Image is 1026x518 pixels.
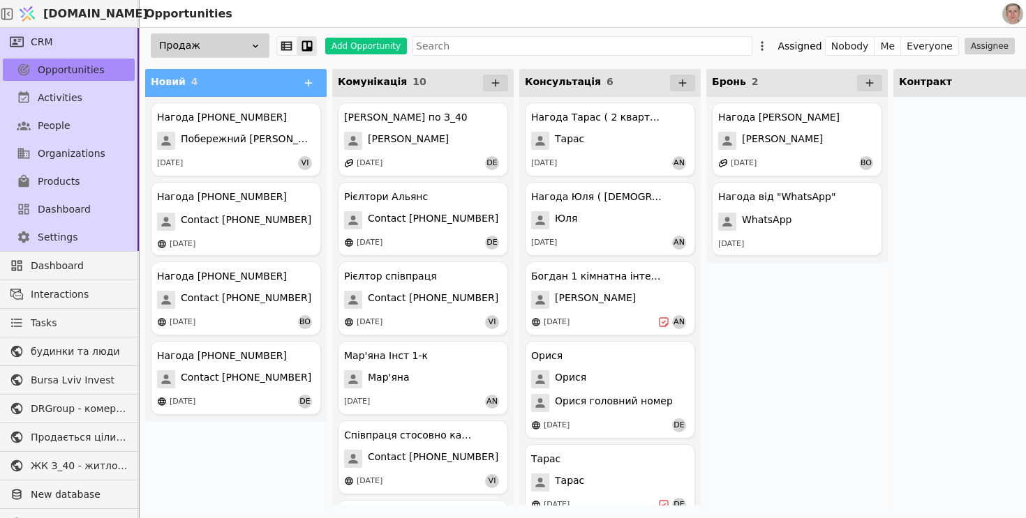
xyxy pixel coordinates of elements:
div: Тарас [531,452,560,466]
img: affiliate-program.svg [718,158,728,168]
span: [PERSON_NAME] [368,132,449,150]
div: Нагода від "WhatsApp" [718,190,835,204]
img: Logo [17,1,38,27]
span: Комунікація [338,76,407,87]
span: WhatsApp [742,213,791,231]
div: [DATE] [157,158,183,169]
span: an [672,315,686,329]
button: Assignee [965,38,1015,54]
a: People [3,114,135,137]
span: Bursa Lviv Invest [31,373,128,388]
a: New database [3,483,135,505]
a: Tasks [3,312,135,334]
span: de [485,156,499,170]
div: Нагода [PHONE_NUMBER] [157,349,287,363]
div: [DATE] [731,158,757,169]
div: Нагода Юля ( [DEMOGRAPHIC_DATA] ) [531,190,664,204]
span: Products [38,174,80,189]
span: Консультація [525,76,601,87]
span: Settings [38,230,77,245]
div: [DATE] [170,396,195,408]
span: Contact [PHONE_NUMBER] [181,291,311,309]
div: [DATE] [531,237,557,249]
span: People [38,119,70,133]
span: vi [485,474,499,488]
div: Нагода [PHONE_NUMBER] [157,269,287,284]
div: [DATE] [544,420,570,432]
div: Співпраця стосовно канцеляріїContact [PHONE_NUMBER][DATE]vi [338,420,508,494]
img: online-store.svg [157,239,167,249]
div: Нагода [PHONE_NUMBER]Contact [PHONE_NUMBER][DATE] [151,182,321,256]
button: Me [875,36,901,56]
span: de [485,236,499,250]
img: online-store.svg [531,317,541,327]
span: Contact [PHONE_NUMBER] [368,291,498,309]
div: [DATE] [357,158,382,169]
img: online-store.svg [531,500,541,510]
img: online-store.svg [344,238,354,247]
div: Рієлтори АльянсContact [PHONE_NUMBER][DATE]de [338,182,508,256]
span: Орися головний номер [555,394,673,412]
span: 6 [607,76,614,87]
span: bo [859,156,873,170]
div: Нагода Тарас ( 2 квартири під інвестицію. ) [531,110,664,125]
span: New database [31,487,128,502]
img: online-store.svg [157,317,167,327]
img: affiliate-program.svg [344,158,354,168]
div: [DATE] [718,238,744,250]
span: Мар'яна [368,370,410,388]
span: Продається цілий будинок [PERSON_NAME] нерухомість [31,430,128,445]
a: ЖК З_40 - житлова та комерційна нерухомість класу Преміум [3,455,135,477]
a: [DOMAIN_NAME] [14,1,140,27]
span: Контракт [899,76,952,87]
button: Add Opportunity [325,38,407,54]
div: Орися [531,349,563,363]
img: online-store.svg [157,397,167,406]
span: [PERSON_NAME] [555,291,636,309]
a: Dashboard [3,198,135,220]
a: будинки та люди [3,340,135,363]
span: Contact [PHONE_NUMBER] [181,213,311,231]
span: 10 [412,76,426,87]
div: Богдан 1 кімнатна інтерес [531,269,664,284]
div: Продаж [151,33,269,58]
span: Тарас [555,473,584,492]
span: Contact [PHONE_NUMBER] [181,370,311,388]
span: CRM [31,35,53,49]
div: Рієлтор співпраця [344,269,437,284]
span: 4 [191,76,198,87]
h2: Opportunities [140,6,232,22]
div: Нагода [PHONE_NUMBER] [157,110,287,125]
img: online-store.svg [344,317,354,327]
input: Search [412,36,752,56]
div: [PERSON_NAME] по З_40[PERSON_NAME][DATE]de [338,102,508,176]
div: ОрисяОрисяОрися головний номер[DATE]de [525,341,695,439]
div: [DATE] [357,237,382,249]
span: Новий [151,76,186,87]
div: [DATE] [170,238,195,250]
span: Тарас [555,132,584,150]
a: DRGroup - комерційна нерухоомість [3,397,135,420]
div: Нагода [PHONE_NUMBER]Contact [PHONE_NUMBER][DATE]bo [151,261,321,335]
span: [PERSON_NAME] [742,132,823,150]
a: Settings [3,226,135,248]
span: Tasks [31,316,57,330]
span: de [298,395,312,409]
a: Organizations [3,142,135,165]
span: Побережний [PERSON_NAME] [181,132,315,150]
span: bo [298,315,312,329]
span: an [672,236,686,250]
div: Нагода [PERSON_NAME][PERSON_NAME][DATE]bo [712,102,882,176]
div: [DATE] [344,396,370,408]
div: Богдан 1 кімнатна інтерес[PERSON_NAME][DATE]an [525,261,695,335]
span: ЖК З_40 - житлова та комерційна нерухомість класу Преміум [31,459,128,473]
div: Співпраця стосовно канцелярії [344,428,477,443]
div: Рієлтори Альянс [344,190,428,204]
img: online-store.svg [531,420,541,430]
div: ТарасТарас[DATE]de [525,444,695,518]
a: CRM [3,31,135,53]
div: Нагода [PHONE_NUMBER]Побережний [PERSON_NAME][DATE]vi [151,102,321,176]
div: [DATE] [544,499,570,511]
a: Interactions [3,283,135,305]
span: [DOMAIN_NAME] [43,6,148,22]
